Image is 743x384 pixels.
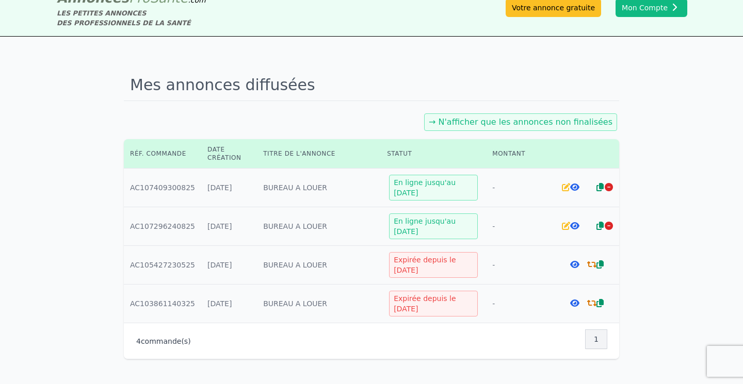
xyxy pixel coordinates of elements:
[124,70,619,101] h1: Mes annonces diffusées
[570,222,579,230] i: Voir l'annonce
[570,183,579,191] i: Voir l'annonce
[257,169,381,207] td: BUREAU A LOUER
[586,329,607,349] nav: Pagination
[124,139,201,169] th: Réf. commande
[201,169,257,207] td: [DATE]
[486,246,555,285] td: -
[136,336,191,346] p: commande(s)
[486,169,555,207] td: -
[594,334,599,344] span: 1
[124,169,201,207] td: AC107409300825
[570,260,579,269] i: Voir l'annonce
[596,222,604,230] i: Dupliquer l'annonce
[136,337,141,345] span: 4
[257,207,381,246] td: BUREAU A LOUER
[562,183,570,191] i: Editer l'annonce
[596,183,604,191] i: Dupliquer l'annonce
[257,285,381,323] td: BUREAU A LOUER
[605,183,613,191] i: Arrêter la diffusion de l'annonce
[201,139,257,169] th: Date création
[201,246,257,285] td: [DATE]
[389,175,478,201] div: En ligne jusqu'au [DATE]
[429,117,612,127] a: → N'afficher que les annonces non finalisées
[124,207,201,246] td: AC107296240825
[587,260,596,269] i: Renouveler la commande
[257,246,381,285] td: BUREAU A LOUER
[124,285,201,323] td: AC103861140325
[381,139,486,169] th: Statut
[57,8,206,28] div: LES PETITES ANNONCES DES PROFESSIONNELS DE LA SANTÉ
[486,139,555,169] th: Montant
[562,222,570,230] i: Editer l'annonce
[596,299,604,307] i: Dupliquer l'annonce
[201,285,257,323] td: [DATE]
[596,260,604,269] i: Dupliquer l'annonce
[201,207,257,246] td: [DATE]
[124,246,201,285] td: AC105427230525
[570,299,579,307] i: Voir l'annonce
[587,299,596,307] i: Renouveler la commande
[486,285,555,323] td: -
[389,252,478,278] div: Expirée depuis le [DATE]
[389,291,478,316] div: Expirée depuis le [DATE]
[389,213,478,239] div: En ligne jusqu'au [DATE]
[257,139,381,169] th: Titre de l'annonce
[486,207,555,246] td: -
[605,222,613,230] i: Arrêter la diffusion de l'annonce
